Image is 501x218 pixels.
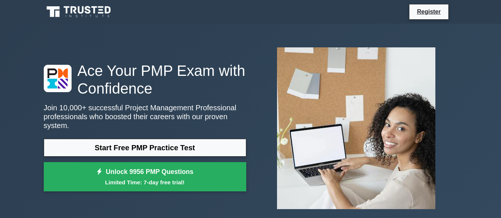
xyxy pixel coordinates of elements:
[53,178,237,187] small: Limited Time: 7-day free trial!
[44,162,246,192] a: Unlock 9956 PMP QuestionsLimited Time: 7-day free trial!
[44,103,246,130] p: Join 10,000+ successful Project Management Professional professionals who boosted their careers w...
[44,139,246,157] a: Start Free PMP Practice Test
[412,7,445,16] a: Register
[44,62,246,97] h1: Ace Your PMP Exam with Confidence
